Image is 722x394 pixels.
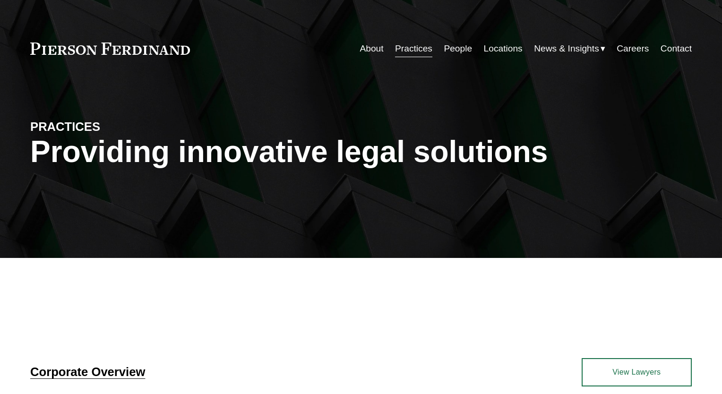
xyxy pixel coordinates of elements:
h1: Providing innovative legal solutions [30,135,692,169]
a: Contact [661,40,692,58]
a: Careers [617,40,649,58]
a: Practices [395,40,432,58]
a: About [360,40,383,58]
span: News & Insights [534,41,599,57]
a: folder dropdown [534,40,605,58]
a: Corporate Overview [30,365,145,378]
a: People [444,40,472,58]
a: View Lawyers [582,358,692,386]
a: Locations [484,40,523,58]
h4: PRACTICES [30,119,196,134]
